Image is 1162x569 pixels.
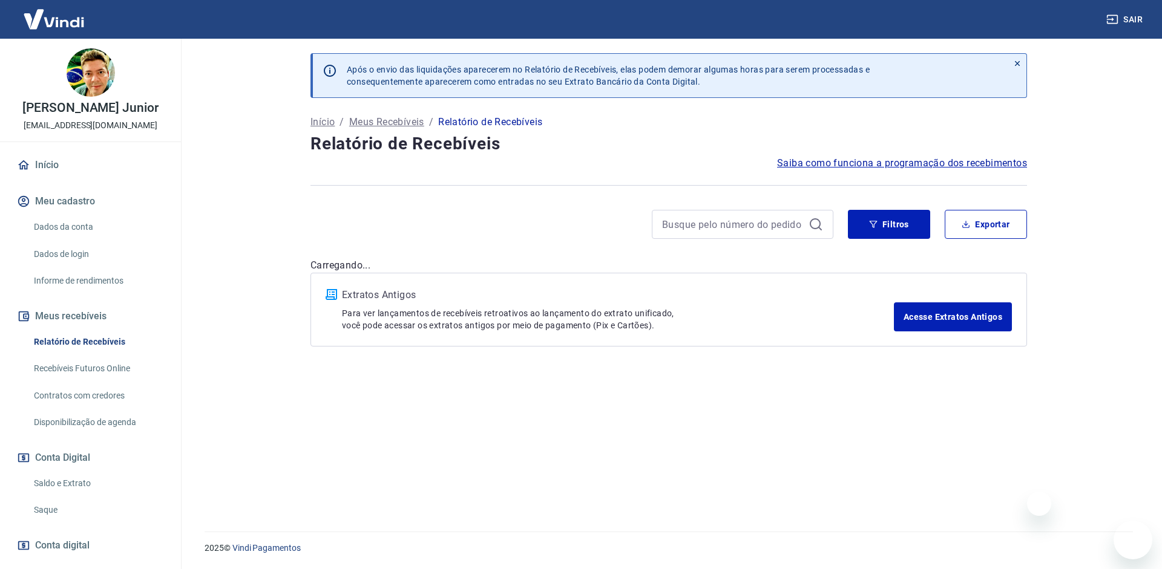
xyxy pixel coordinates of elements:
iframe: Fechar mensagem [1027,492,1051,516]
p: / [340,115,344,129]
a: Dados da conta [29,215,166,239]
p: Extratos Antigos [342,288,894,302]
a: Disponibilização de agenda [29,410,166,435]
a: Contratos com credores [29,383,166,408]
img: Vindi [15,1,93,37]
a: Início [310,115,335,129]
button: Filtros [848,210,930,239]
input: Busque pelo número do pedido [662,215,804,233]
img: ícone [326,289,337,300]
button: Meus recebíveis [15,303,166,330]
p: Após o envio das liquidações aparecerem no Relatório de Recebíveis, elas podem demorar algumas ho... [347,63,870,88]
a: Dados de login [29,242,166,267]
img: 40958a5d-ac93-4d9b-8f90-c2e9f6170d14.jpeg [67,48,115,97]
a: Acesse Extratos Antigos [894,302,1012,331]
a: Recebíveis Futuros Online [29,356,166,381]
a: Conta digital [15,532,166,559]
p: [EMAIL_ADDRESS][DOMAIN_NAME] [24,119,157,132]
h4: Relatório de Recebíveis [310,132,1027,156]
p: / [429,115,433,129]
a: Saiba como funciona a programação dos recebimentos [777,156,1027,171]
a: Saque [29,498,166,522]
button: Sair [1104,8,1147,31]
p: [PERSON_NAME] Junior [22,102,159,114]
p: Relatório de Recebíveis [438,115,542,129]
a: Meus Recebíveis [349,115,424,129]
a: Início [15,152,166,178]
button: Exportar [945,210,1027,239]
p: Para ver lançamentos de recebíveis retroativos ao lançamento do extrato unificado, você pode aces... [342,307,894,331]
p: 2025 © [205,542,1133,554]
a: Saldo e Extrato [29,471,166,496]
span: Conta digital [35,537,90,554]
a: Relatório de Recebíveis [29,330,166,354]
a: Informe de rendimentos [29,268,166,293]
p: Carregando... [310,258,1027,273]
iframe: Botão para abrir a janela de mensagens [1114,521,1152,559]
button: Meu cadastro [15,188,166,215]
a: Vindi Pagamentos [232,543,301,553]
button: Conta Digital [15,444,166,471]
